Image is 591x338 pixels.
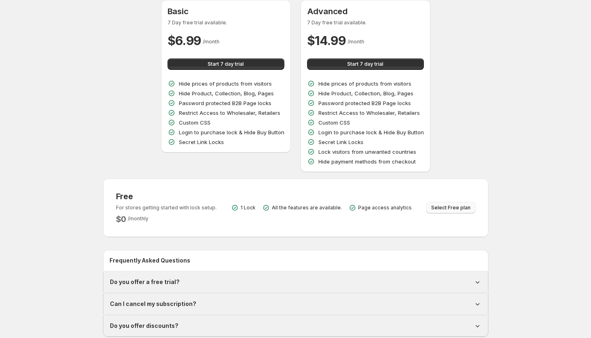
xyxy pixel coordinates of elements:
[307,58,424,70] button: Start 7 day trial
[307,19,424,26] p: 7 Day free trial available.
[426,202,475,213] button: Select Free plan
[179,138,224,146] p: Secret Link Locks
[168,32,202,49] h2: $ 6.99
[318,99,411,107] p: Password protected B2B Page locks
[168,19,284,26] p: 7 Day free trial available.
[431,205,471,211] span: Select Free plan
[116,214,127,224] h2: $ 0
[318,157,416,166] p: Hide payment methods from checkout
[203,39,219,45] span: / month
[110,300,196,308] h1: Can I cancel my subscription?
[179,99,271,107] p: Password protected B2B Page locks
[116,192,217,201] h3: Free
[208,61,244,67] span: Start 7 day trial
[179,89,274,97] p: Hide Product, Collection, Blog, Pages
[318,80,411,88] p: Hide prices of products from visitors
[318,109,420,117] p: Restrict Access to Wholesaler, Retailers
[179,118,211,127] p: Custom CSS
[307,32,346,49] h2: $ 14.99
[318,118,350,127] p: Custom CSS
[272,205,342,211] p: All the features are available.
[241,205,256,211] p: 1 Lock
[110,256,482,265] h2: Frequently Asked Questions
[179,80,272,88] p: Hide prices of products from visitors
[110,322,178,330] h1: Do you offer discounts?
[307,6,424,16] h3: Advanced
[116,205,217,211] p: For stores getting started with lock setup.
[168,6,284,16] h3: Basic
[318,148,416,156] p: Lock visitors from unwanted countries
[110,278,180,286] h1: Do you offer a free trial?
[348,39,364,45] span: / month
[168,58,284,70] button: Start 7 day trial
[318,138,363,146] p: Secret Link Locks
[318,128,424,136] p: Login to purchase lock & Hide Buy Button
[128,215,148,222] span: / monthly
[358,205,412,211] p: Page access analytics
[179,128,284,136] p: Login to purchase lock & Hide Buy Button
[347,61,383,67] span: Start 7 day trial
[179,109,280,117] p: Restrict Access to Wholesaler, Retailers
[318,89,413,97] p: Hide Product, Collection, Blog, Pages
